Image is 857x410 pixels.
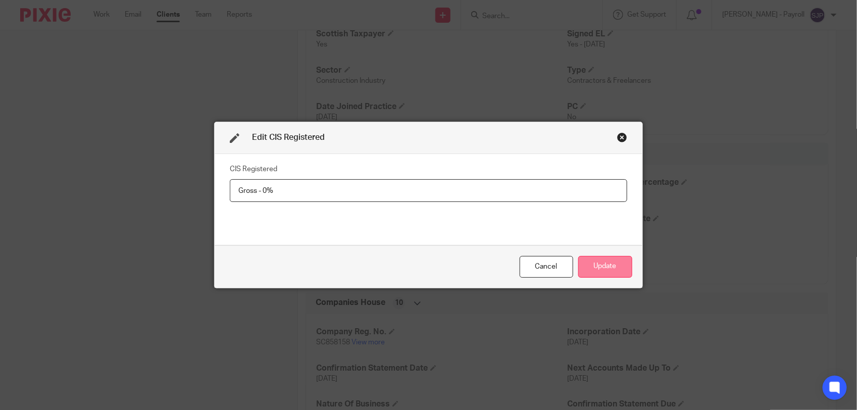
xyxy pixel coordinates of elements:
span: Edit CIS Registered [252,133,325,141]
label: CIS Registered [230,164,277,174]
input: CIS Registered [230,179,627,202]
div: Close this dialog window [617,132,627,142]
div: Close this dialog window [520,256,573,278]
button: Update [578,256,632,278]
